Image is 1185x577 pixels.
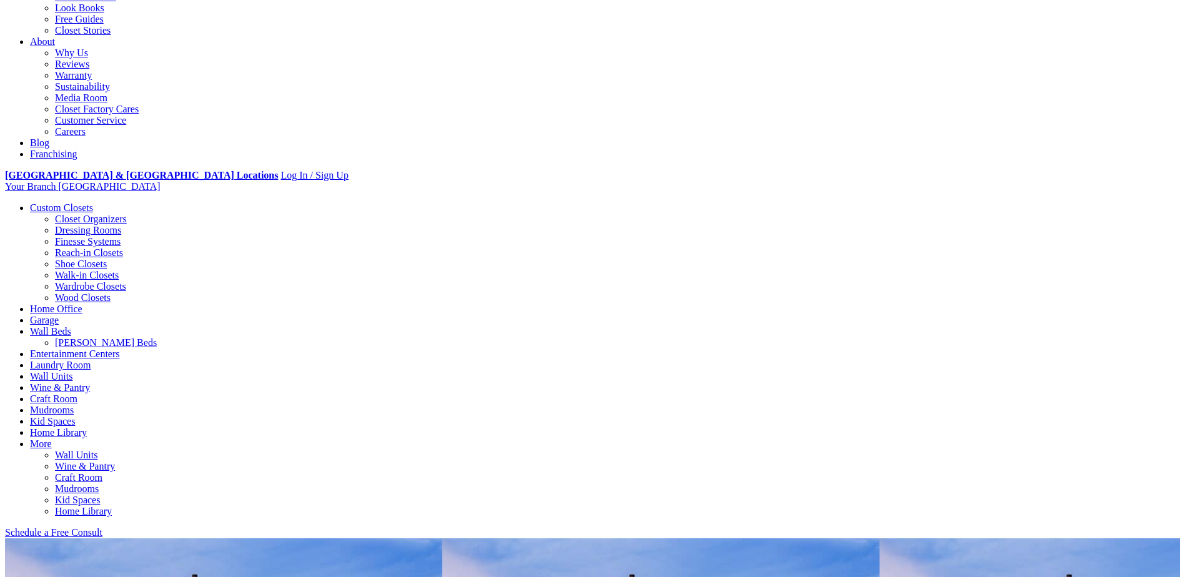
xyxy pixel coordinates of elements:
a: Log In / Sign Up [280,170,348,180]
a: Wall Units [30,371,72,382]
a: Media Room [55,92,107,103]
a: Finesse Systems [55,236,121,247]
a: Craft Room [30,393,77,404]
a: Closet Organizers [55,214,127,224]
a: Customer Service [55,115,126,126]
a: Reviews [55,59,89,69]
a: Mudrooms [30,405,74,415]
a: Wood Closets [55,292,111,303]
a: Wardrobe Closets [55,281,126,292]
a: Sustainability [55,81,110,92]
a: About [30,36,55,47]
a: [PERSON_NAME] Beds [55,337,157,348]
a: More menu text will display only on big screen [30,438,52,449]
a: Franchising [30,149,77,159]
a: Shoe Closets [55,259,107,269]
a: Wine & Pantry [55,461,115,471]
a: Wall Beds [30,326,71,337]
a: Kid Spaces [55,495,100,505]
a: Walk-in Closets [55,270,119,280]
a: Entertainment Centers [30,348,120,359]
a: Wine & Pantry [30,382,90,393]
a: Closet Stories [55,25,111,36]
a: Closet Factory Cares [55,104,139,114]
a: Look Books [55,2,104,13]
a: Garage [30,315,59,325]
a: [GEOGRAPHIC_DATA] & [GEOGRAPHIC_DATA] Locations [5,170,278,180]
a: Reach-in Closets [55,247,123,258]
a: Custom Closets [30,202,93,213]
a: Schedule a Free Consult (opens a dropdown menu) [5,527,102,538]
a: Why Us [55,47,88,58]
a: Your Branch [GEOGRAPHIC_DATA] [5,181,161,192]
a: Mudrooms [55,483,99,494]
a: Dressing Rooms [55,225,121,235]
a: Wall Units [55,450,97,460]
a: Careers [55,126,86,137]
a: Craft Room [55,472,102,483]
a: Free Guides [55,14,104,24]
a: Home Office [30,303,82,314]
span: [GEOGRAPHIC_DATA] [58,181,160,192]
a: Home Library [30,427,87,438]
a: Home Library [55,506,112,516]
span: Your Branch [5,181,56,192]
a: Warranty [55,70,92,81]
a: Blog [30,137,49,148]
a: Kid Spaces [30,416,75,427]
a: Laundry Room [30,360,91,370]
